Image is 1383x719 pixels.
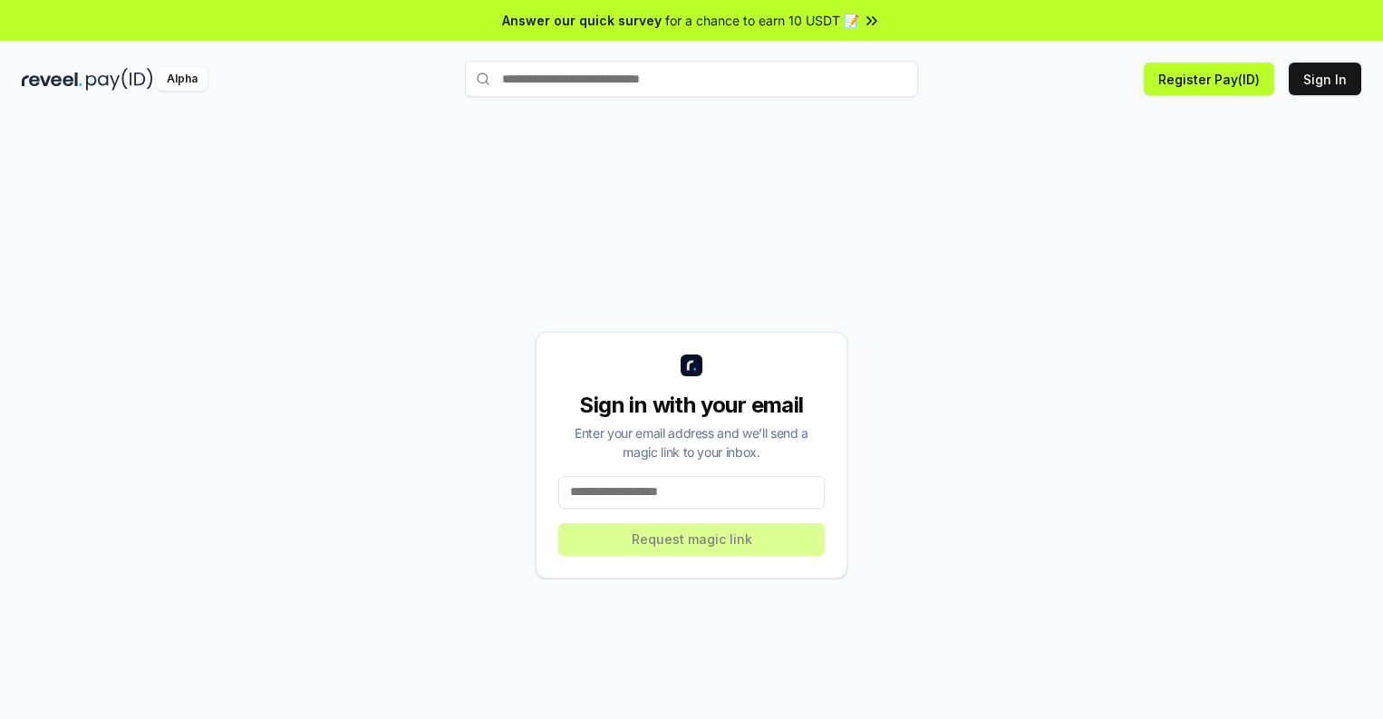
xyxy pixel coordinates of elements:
span: Answer our quick survey [502,11,662,30]
button: Register Pay(ID) [1144,63,1274,95]
span: for a chance to earn 10 USDT 📝 [665,11,859,30]
img: pay_id [86,68,153,91]
div: Sign in with your email [558,391,825,420]
img: reveel_dark [22,68,82,91]
div: Enter your email address and we’ll send a magic link to your inbox. [558,423,825,462]
img: logo_small [681,355,702,376]
button: Sign In [1289,63,1361,95]
div: Alpha [157,68,208,91]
